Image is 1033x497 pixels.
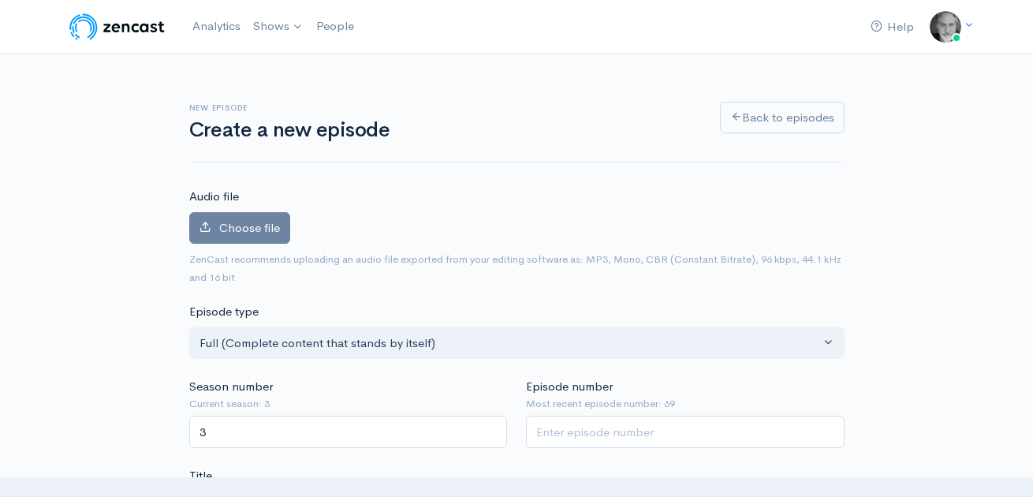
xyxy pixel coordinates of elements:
[219,220,280,235] span: Choose file
[200,334,820,353] div: Full (Complete content that stands by itself)
[189,103,701,112] h6: New episode
[526,396,845,412] small: Most recent episode number: 69
[189,119,701,142] h1: Create a new episode
[67,11,167,43] img: ZenCast Logo
[189,416,508,448] input: Enter season number for this episode
[864,10,920,44] a: Help
[189,303,259,321] label: Episode type
[247,9,310,44] a: Shows
[310,9,360,43] a: People
[189,396,508,412] small: Current season: 3
[720,102,845,134] a: Back to episodes
[189,467,212,485] label: Title
[930,11,961,43] img: ...
[189,327,845,360] button: Full (Complete content that stands by itself)
[189,188,239,206] label: Audio file
[186,9,247,43] a: Analytics
[526,378,613,396] label: Episode number
[189,252,841,284] small: ZenCast recommends uploading an audio file exported from your editing software as: MP3, Mono, CBR...
[189,378,273,396] label: Season number
[526,416,845,448] input: Enter episode number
